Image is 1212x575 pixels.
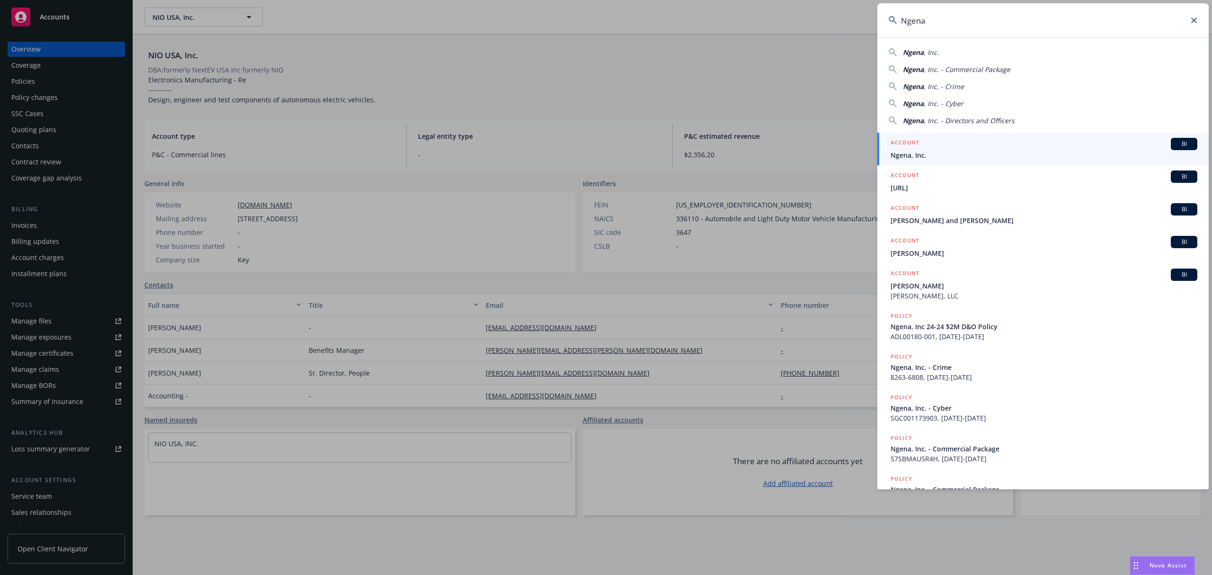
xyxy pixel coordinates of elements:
h5: ACCOUNT [891,171,919,182]
span: [PERSON_NAME] [891,281,1197,291]
span: 57SBMAU5R4H, [DATE]-[DATE] [891,454,1197,464]
a: ACCOUNTBINgena, Inc. [877,133,1209,165]
div: Drag to move [1130,557,1142,575]
a: ACCOUNTBI[PERSON_NAME] and [PERSON_NAME] [877,198,1209,231]
span: Ngena [903,99,924,108]
a: POLICYNgena, Inc 24-24 $2M D&O PolicyADL00180-001, [DATE]-[DATE] [877,306,1209,347]
button: Nova Assist [1130,556,1195,575]
h5: ACCOUNT [891,138,919,149]
a: POLICYNgena, Inc. - Crime8263-6808, [DATE]-[DATE] [877,347,1209,387]
span: BI [1175,205,1194,214]
span: BI [1175,238,1194,246]
span: Ngena [903,82,924,91]
span: [PERSON_NAME], LLC [891,291,1197,301]
span: , Inc. - Crime [924,82,964,91]
span: , Inc. - Directors and Officers [924,116,1015,125]
a: ACCOUNTBI[PERSON_NAME] [877,231,1209,263]
span: Ngena [903,65,924,74]
h5: ACCOUNT [891,269,919,280]
span: Nova Assist [1150,561,1187,569]
span: BI [1175,270,1194,279]
h5: POLICY [891,393,912,402]
a: POLICYNgena, Inc. - Commercial Package57SBMAU5R4H, [DATE]-[DATE] [877,428,1209,469]
span: SGC001173903, [DATE]-[DATE] [891,413,1197,423]
span: ADL00180-001, [DATE]-[DATE] [891,332,1197,341]
a: ACCOUNTBI[PERSON_NAME][PERSON_NAME], LLC [877,263,1209,306]
span: Ngena, Inc. - Commercial Package [891,444,1197,454]
span: Ngena, Inc. - Cyber [891,403,1197,413]
span: [PERSON_NAME] and [PERSON_NAME] [891,216,1197,225]
input: Search... [877,3,1209,37]
span: 8263-6808, [DATE]-[DATE] [891,372,1197,382]
span: [URL] [891,183,1197,193]
h5: POLICY [891,433,912,443]
a: ACCOUNTBI[URL] [877,165,1209,198]
h5: ACCOUNT [891,236,919,247]
a: POLICYNgena, Inc. - Commercial Package [877,469,1209,510]
span: , Inc. - Cyber [924,99,963,108]
h5: POLICY [891,311,912,321]
span: Ngena, Inc. - Crime [891,362,1197,372]
span: [PERSON_NAME] [891,248,1197,258]
h5: POLICY [891,474,912,484]
span: BI [1175,140,1194,148]
h5: POLICY [891,352,912,361]
span: BI [1175,172,1194,181]
span: Ngena, Inc. - Commercial Package [891,485,1197,494]
h5: ACCOUNT [891,203,919,215]
span: Ngena [903,48,924,57]
a: POLICYNgena, Inc. - CyberSGC001173903, [DATE]-[DATE] [877,387,1209,428]
span: Ngena, Inc. [891,150,1197,160]
span: Ngena [903,116,924,125]
span: , Inc. - Commercial Package [924,65,1010,74]
span: , Inc. [924,48,939,57]
span: Ngena, Inc 24-24 $2M D&O Policy [891,322,1197,332]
